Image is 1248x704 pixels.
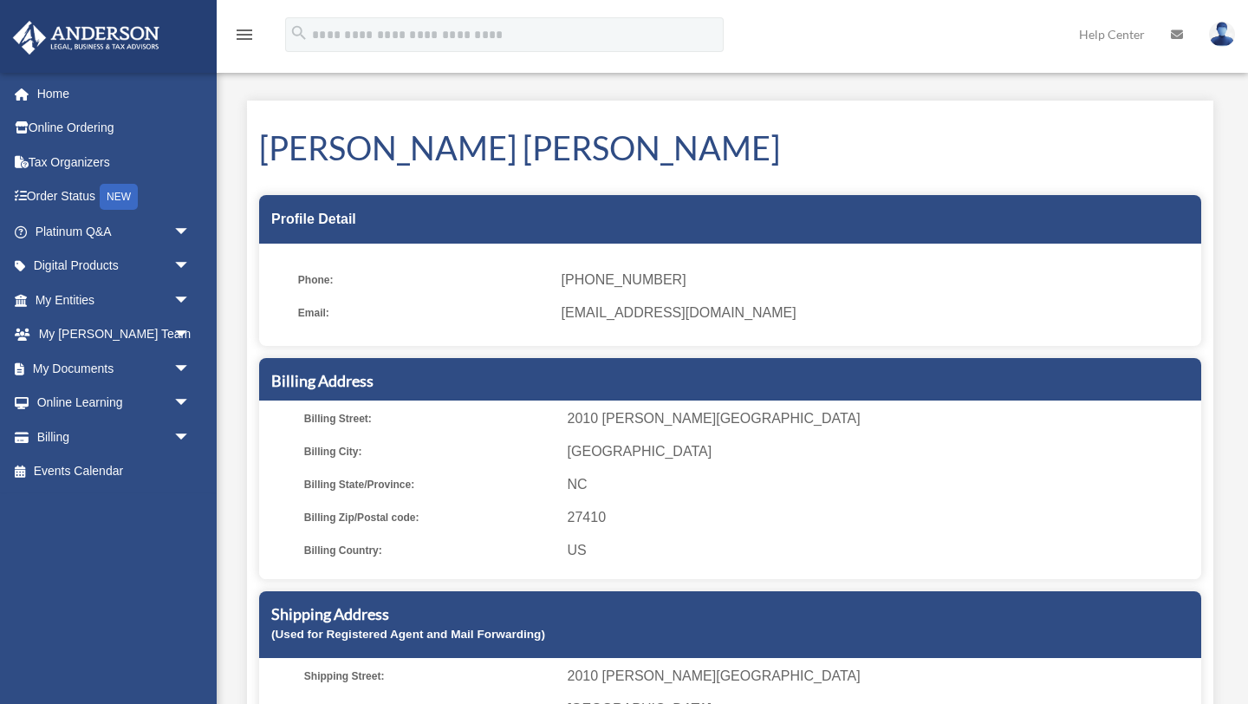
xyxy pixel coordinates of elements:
[12,351,217,386] a: My Documentsarrow_drop_down
[271,370,1189,392] h5: Billing Address
[568,505,1195,530] span: 27410
[173,386,208,421] span: arrow_drop_down
[304,440,556,464] span: Billing City:
[259,195,1201,244] div: Profile Detail
[298,301,549,325] span: Email:
[173,317,208,353] span: arrow_drop_down
[1209,22,1235,47] img: User Pic
[568,473,1195,497] span: NC
[173,283,208,318] span: arrow_drop_down
[12,454,217,489] a: Events Calendar
[8,21,165,55] img: Anderson Advisors Platinum Portal
[12,111,217,146] a: Online Ordering
[12,214,217,249] a: Platinum Q&Aarrow_drop_down
[568,538,1195,563] span: US
[304,407,556,431] span: Billing Street:
[271,628,545,641] small: (Used for Registered Agent and Mail Forwarding)
[562,268,1189,292] span: [PHONE_NUMBER]
[234,30,255,45] a: menu
[12,420,217,454] a: Billingarrow_drop_down
[12,283,217,317] a: My Entitiesarrow_drop_down
[304,538,556,563] span: Billing Country:
[12,386,217,420] a: Online Learningarrow_drop_down
[304,505,556,530] span: Billing Zip/Postal code:
[304,473,556,497] span: Billing State/Province:
[12,76,217,111] a: Home
[568,440,1195,464] span: [GEOGRAPHIC_DATA]
[568,664,1195,688] span: 2010 [PERSON_NAME][GEOGRAPHIC_DATA]
[173,249,208,284] span: arrow_drop_down
[289,23,309,42] i: search
[12,179,217,215] a: Order StatusNEW
[568,407,1195,431] span: 2010 [PERSON_NAME][GEOGRAPHIC_DATA]
[304,664,556,688] span: Shipping Street:
[12,317,217,352] a: My [PERSON_NAME] Teamarrow_drop_down
[271,603,1189,625] h5: Shipping Address
[562,301,1189,325] span: [EMAIL_ADDRESS][DOMAIN_NAME]
[12,145,217,179] a: Tax Organizers
[173,420,208,455] span: arrow_drop_down
[100,184,138,210] div: NEW
[12,249,217,284] a: Digital Productsarrow_drop_down
[173,351,208,387] span: arrow_drop_down
[298,268,549,292] span: Phone:
[234,24,255,45] i: menu
[259,125,1201,171] h1: [PERSON_NAME] [PERSON_NAME]
[173,214,208,250] span: arrow_drop_down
